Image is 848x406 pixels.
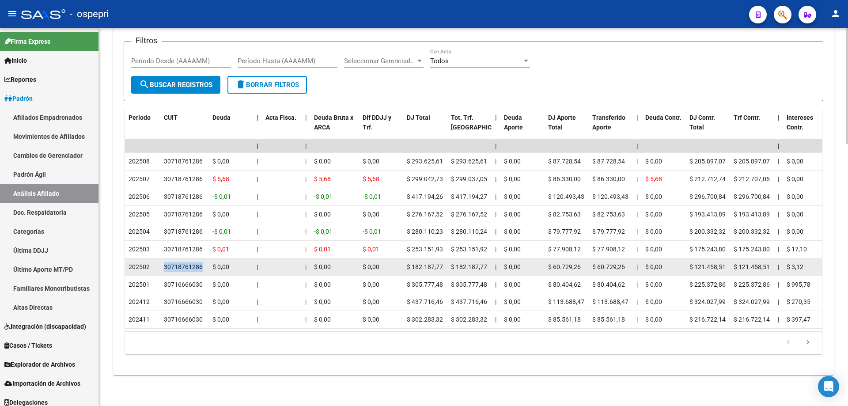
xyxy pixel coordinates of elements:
[778,228,779,235] span: |
[212,281,229,288] span: $ 0,00
[305,158,307,165] span: |
[645,211,662,218] span: $ 0,00
[305,114,307,121] span: |
[129,246,150,253] span: 202503
[495,193,496,200] span: |
[302,108,310,147] datatable-header-cell: |
[262,108,302,147] datatable-header-cell: Acta Fisca.
[592,246,625,253] span: $ 77.908,12
[778,263,779,270] span: |
[633,108,642,147] datatable-header-cell: |
[548,281,581,288] span: $ 80.404,62
[407,281,443,288] span: $ 305.777,48
[363,281,379,288] span: $ 0,00
[407,246,443,253] span: $ 253.151,93
[407,193,443,200] span: $ 417.194,26
[645,228,662,235] span: $ 0,00
[592,316,625,323] span: $ 85.561,18
[636,158,638,165] span: |
[4,75,36,84] span: Reportes
[451,175,487,182] span: $ 299.037,05
[589,108,633,147] datatable-header-cell: Transferido Aporte
[787,281,810,288] span: $ 995,78
[689,211,726,218] span: $ 193.413,89
[212,211,229,218] span: $ 0,00
[314,316,331,323] span: $ 0,00
[592,228,625,235] span: $ 79.777,92
[125,108,160,147] datatable-header-cell: Período
[129,158,150,165] span: 202508
[548,158,581,165] span: $ 87.728,54
[164,280,203,290] div: 30716666030
[160,108,209,147] datatable-header-cell: CUIT
[129,193,150,200] span: 202506
[636,246,638,253] span: |
[689,246,726,253] span: $ 175.243,80
[689,175,726,182] span: $ 212.712,74
[778,193,779,200] span: |
[636,193,638,200] span: |
[4,94,33,103] span: Padrón
[778,175,779,182] span: |
[430,57,449,65] span: Todos
[734,175,770,182] span: $ 212.707,05
[212,316,229,323] span: $ 0,00
[407,298,443,305] span: $ 437.716,46
[645,114,681,121] span: Deuda Contr.
[645,316,662,323] span: $ 0,00
[257,114,258,121] span: |
[257,263,258,270] span: |
[689,316,726,323] span: $ 216.722,14
[212,114,231,121] span: Deuda
[548,246,581,253] span: $ 77.908,12
[363,263,379,270] span: $ 0,00
[407,211,443,218] span: $ 276.167,52
[305,228,307,235] span: |
[305,246,307,253] span: |
[4,56,27,65] span: Inicio
[70,4,109,24] span: - ospepri
[504,158,521,165] span: $ 0,00
[495,211,496,218] span: |
[451,298,487,305] span: $ 437.716,46
[495,142,497,149] span: |
[548,263,581,270] span: $ 60.729,26
[129,263,150,270] span: 202502
[636,316,638,323] span: |
[504,175,521,182] span: $ 0,00
[129,211,150,218] span: 202505
[734,211,770,218] span: $ 193.413,89
[592,114,625,131] span: Transferido Aporte
[645,175,662,182] span: $ 5,68
[164,156,203,167] div: 30718761286
[504,263,521,270] span: $ 0,00
[7,8,18,19] mat-icon: menu
[787,246,807,253] span: $ 17,10
[689,263,726,270] span: $ 121.458,51
[636,228,638,235] span: |
[545,108,589,147] datatable-header-cell: DJ Aporte Total
[495,316,496,323] span: |
[548,193,584,200] span: $ 120.493,43
[451,246,487,253] span: $ 253.151,92
[504,298,521,305] span: $ 0,00
[592,158,625,165] span: $ 87.728,54
[305,263,307,270] span: |
[4,379,80,388] span: Importación de Archivos
[257,298,258,305] span: |
[451,114,511,131] span: Tot. Trf. [GEOGRAPHIC_DATA]
[504,316,521,323] span: $ 0,00
[212,298,229,305] span: $ 0,00
[787,158,803,165] span: $ 0,00
[500,108,545,147] datatable-header-cell: Deuda Aporte
[734,228,770,235] span: $ 200.332,32
[734,298,770,305] span: $ 324.027,99
[253,108,262,147] datatable-header-cell: |
[734,316,770,323] span: $ 216.722,14
[636,263,638,270] span: |
[689,193,726,200] span: $ 296.700,84
[451,211,487,218] span: $ 276.167,52
[164,262,203,272] div: 30718761286
[164,192,203,202] div: 30718761286
[314,228,333,235] span: -$ 0,01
